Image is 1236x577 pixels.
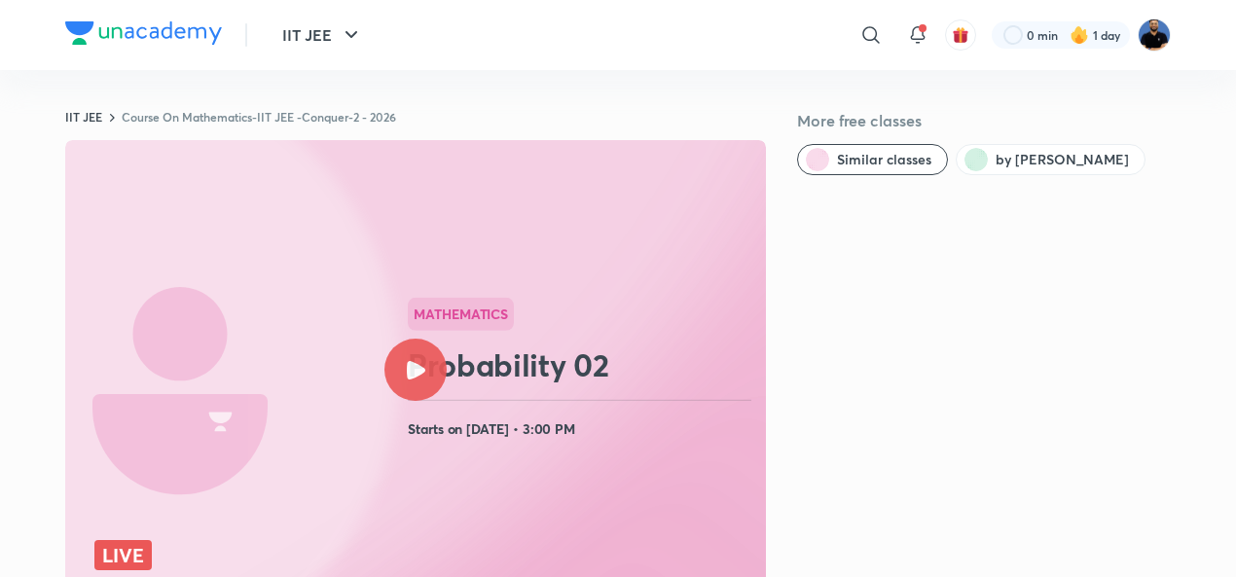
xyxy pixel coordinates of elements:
button: Similar classes [797,144,948,175]
img: avatar [952,26,969,44]
a: Company Logo [65,21,222,50]
h4: Starts on [DATE] • 3:00 PM [408,416,758,442]
a: Course On Mathematics-IIT JEE -Conquer-2 - 2026 [122,109,396,125]
span: Similar classes [837,150,931,169]
h5: More free classes [797,109,1171,132]
span: by Md Afroj [996,150,1129,169]
button: avatar [945,19,976,51]
h2: Probability 02 [408,345,758,384]
img: streak [1070,25,1089,45]
img: Company Logo [65,21,222,45]
a: IIT JEE [65,109,102,125]
button: IIT JEE [271,16,375,54]
img: Md Afroj [1138,18,1171,52]
button: by Md Afroj [956,144,1145,175]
